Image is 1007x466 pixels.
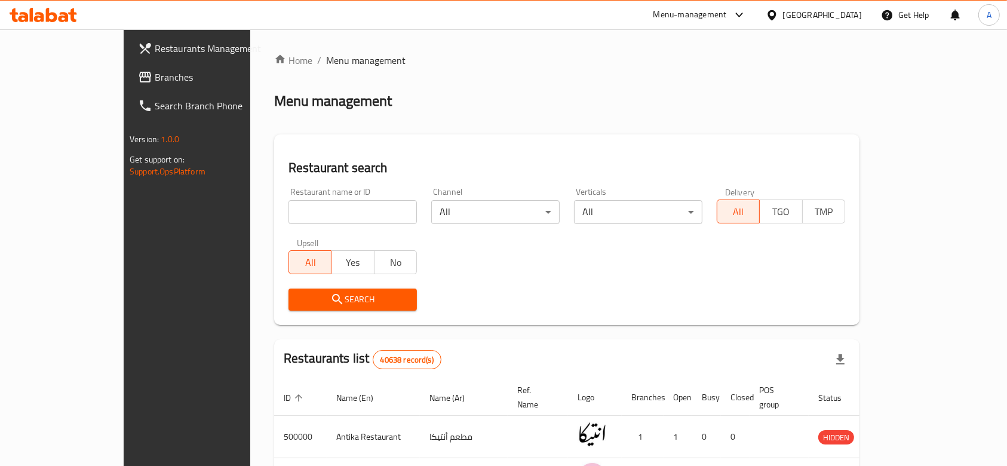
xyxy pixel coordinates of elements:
button: No [374,250,417,274]
div: Total records count [373,350,441,369]
td: 0 [721,416,750,458]
h2: Restaurant search [288,159,845,177]
span: 40638 record(s) [373,354,441,366]
label: Delivery [725,188,755,196]
span: Get support on: [130,152,185,167]
span: Search Branch Phone [155,99,283,113]
span: TMP [808,203,840,220]
button: All [717,200,760,223]
span: Status [818,391,857,405]
a: Search Branch Phone [128,91,292,120]
h2: Menu management [274,91,392,111]
span: Ref. Name [517,383,554,412]
button: Search [288,289,417,311]
label: Upsell [297,238,319,247]
span: ID [284,391,306,405]
td: 500000 [274,416,327,458]
button: Yes [331,250,374,274]
td: مطعم أنتيكا [420,416,508,458]
span: Version: [130,131,159,147]
a: Home [274,53,312,68]
img: Antika Restaurant [578,419,607,449]
span: TGO [765,203,797,220]
span: POS group [759,383,794,412]
span: All [294,254,327,271]
a: Branches [128,63,292,91]
button: TMP [802,200,845,223]
span: Yes [336,254,369,271]
div: [GEOGRAPHIC_DATA] [783,8,862,22]
div: All [431,200,560,224]
button: TGO [759,200,802,223]
input: Search for restaurant name or ID.. [288,200,417,224]
td: 1 [622,416,664,458]
span: All [722,203,755,220]
div: Export file [826,345,855,374]
span: Name (En) [336,391,389,405]
th: Busy [692,379,721,416]
span: No [379,254,412,271]
nav: breadcrumb [274,53,859,68]
a: Support.OpsPlatform [130,164,205,179]
span: Search [298,292,407,307]
th: Open [664,379,692,416]
span: A [987,8,991,22]
span: HIDDEN [818,431,854,444]
td: Antika Restaurant [327,416,420,458]
th: Closed [721,379,750,416]
a: Restaurants Management [128,34,292,63]
th: Logo [568,379,622,416]
span: 1.0.0 [161,131,179,147]
h2: Restaurants list [284,349,441,369]
span: Menu management [326,53,406,68]
button: All [288,250,331,274]
div: All [574,200,702,224]
td: 0 [692,416,721,458]
td: 1 [664,416,692,458]
span: Name (Ar) [429,391,480,405]
span: Restaurants Management [155,41,283,56]
div: Menu-management [653,8,727,22]
li: / [317,53,321,68]
span: Branches [155,70,283,84]
th: Branches [622,379,664,416]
